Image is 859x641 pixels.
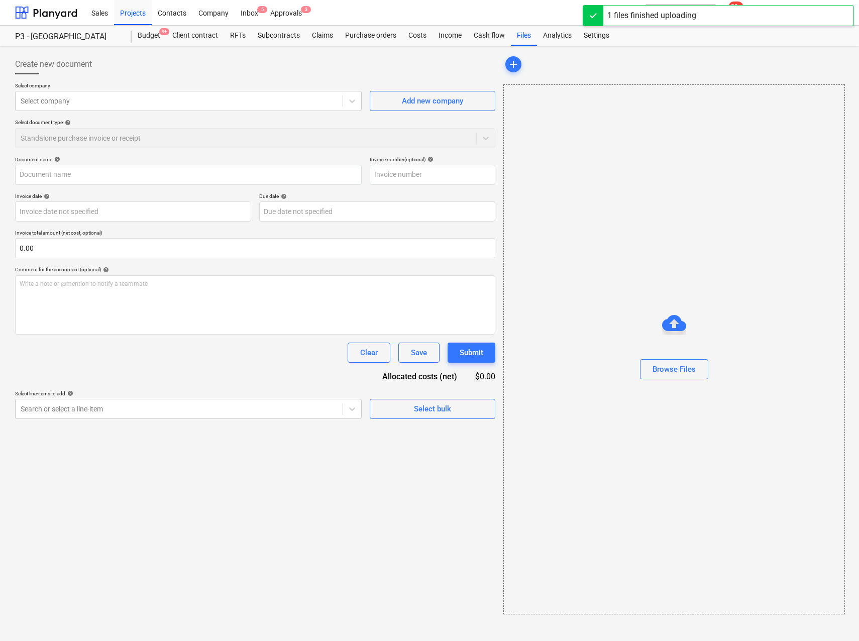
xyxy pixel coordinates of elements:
[370,91,495,111] button: Add new company
[460,346,483,359] div: Submit
[402,26,433,46] a: Costs
[370,399,495,419] button: Select bulk
[640,359,708,379] button: Browse Files
[15,266,495,273] div: Comment for the accountant (optional)
[414,402,451,415] div: Select bulk
[503,84,845,614] div: Browse Files
[63,120,71,126] span: help
[607,10,696,22] div: 1 files finished uploading
[15,165,362,185] input: Document name
[15,201,251,222] input: Invoice date not specified
[402,94,463,108] div: Add new company
[370,165,495,185] input: Invoice number
[132,26,166,46] div: Budget
[259,193,495,199] div: Due date
[537,26,578,46] a: Analytics
[306,26,339,46] a: Claims
[257,6,267,13] span: 5
[370,156,495,163] div: Invoice number (optional)
[15,58,92,70] span: Create new document
[15,32,120,42] div: P3 - [GEOGRAPHIC_DATA]
[411,346,427,359] div: Save
[433,26,468,46] a: Income
[132,26,166,46] a: Budget9+
[578,26,615,46] a: Settings
[15,230,495,238] p: Invoice total amount (net cost, optional)
[15,119,495,126] div: Select document type
[159,28,169,35] span: 9+
[15,193,251,199] div: Invoice date
[468,26,511,46] a: Cash flow
[507,58,519,70] span: add
[425,156,434,162] span: help
[339,26,402,46] a: Purchase orders
[301,6,311,13] span: 3
[52,156,60,162] span: help
[279,193,287,199] span: help
[15,156,362,163] div: Document name
[42,193,50,199] span: help
[398,343,440,363] button: Save
[348,343,390,363] button: Clear
[15,238,495,258] input: Invoice total amount (net cost, optional)
[166,26,224,46] a: Client contract
[365,371,473,382] div: Allocated costs (net)
[360,346,378,359] div: Clear
[15,82,362,91] p: Select company
[511,26,537,46] a: Files
[473,371,495,382] div: $0.00
[224,26,252,46] a: RFTs
[65,390,73,396] span: help
[259,201,495,222] input: Due date not specified
[448,343,495,363] button: Submit
[15,390,362,397] div: Select line-items to add
[653,363,696,376] div: Browse Files
[252,26,306,46] a: Subcontracts
[101,267,109,273] span: help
